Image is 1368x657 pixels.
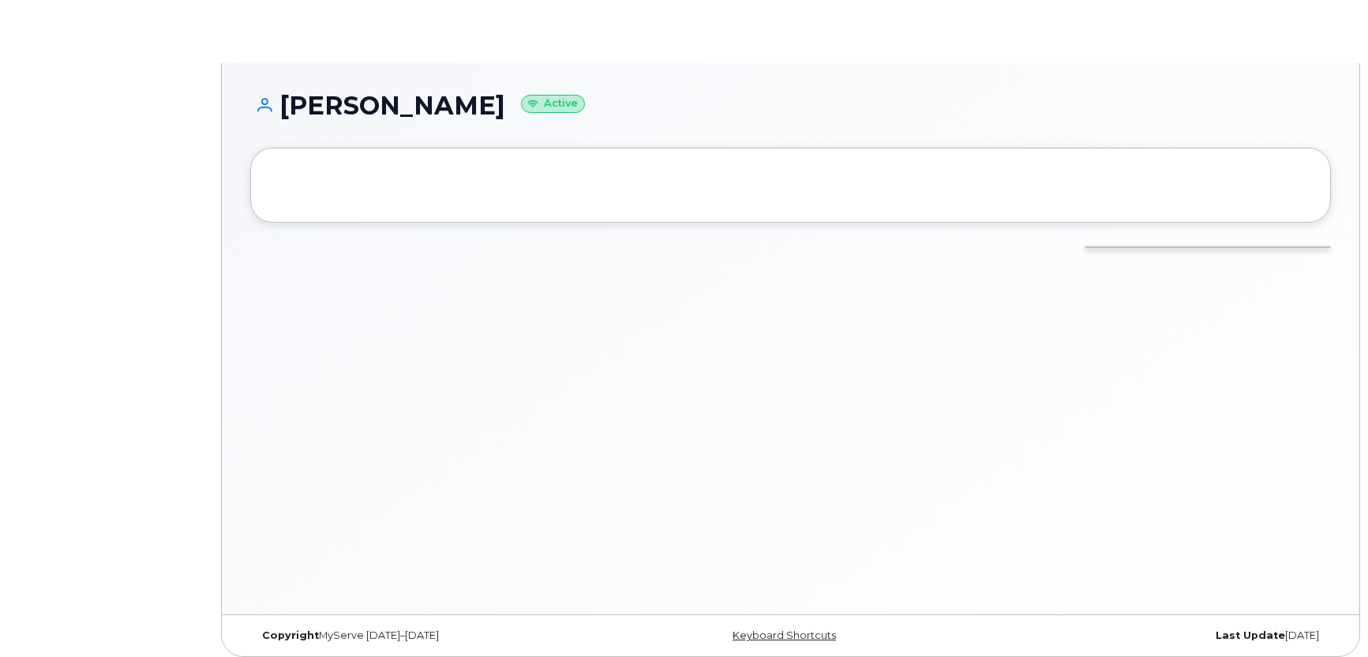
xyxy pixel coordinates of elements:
[250,629,610,642] div: MyServe [DATE]–[DATE]
[733,629,836,641] a: Keyboard Shortcuts
[250,92,1331,119] h1: [PERSON_NAME]
[1216,629,1285,641] strong: Last Update
[262,629,319,641] strong: Copyright
[521,95,585,113] small: Active
[971,629,1331,642] div: [DATE]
